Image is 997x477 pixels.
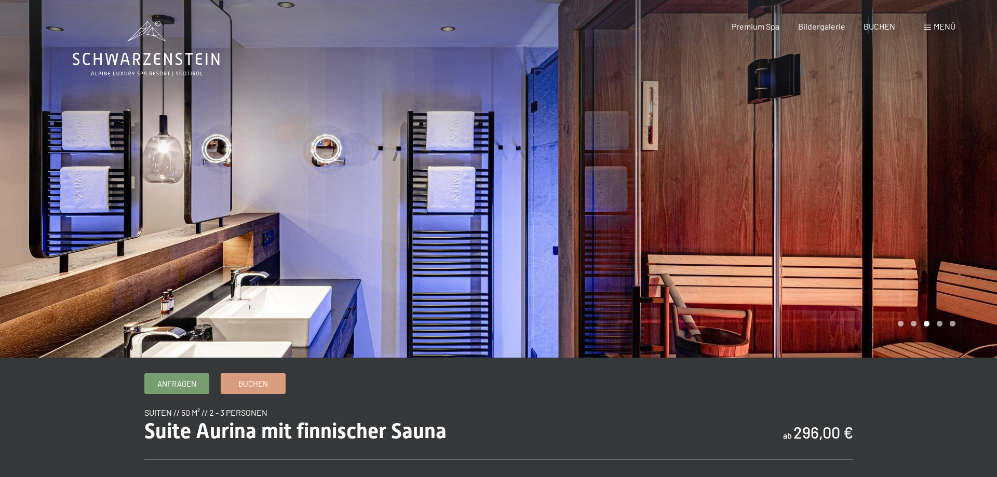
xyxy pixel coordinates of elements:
[238,378,268,389] span: Buchen
[783,430,792,440] span: ab
[145,374,209,393] a: Anfragen
[144,419,447,443] span: Suite Aurina mit finnischer Sauna
[934,21,955,31] span: Menü
[144,407,267,417] span: Suiten // 50 m² // 2 - 3 Personen
[864,21,895,31] a: BUCHEN
[157,378,196,389] span: Anfragen
[221,374,285,393] a: Buchen
[732,21,779,31] a: Premium Spa
[793,423,853,442] b: 296,00 €
[798,21,845,31] a: Bildergalerie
